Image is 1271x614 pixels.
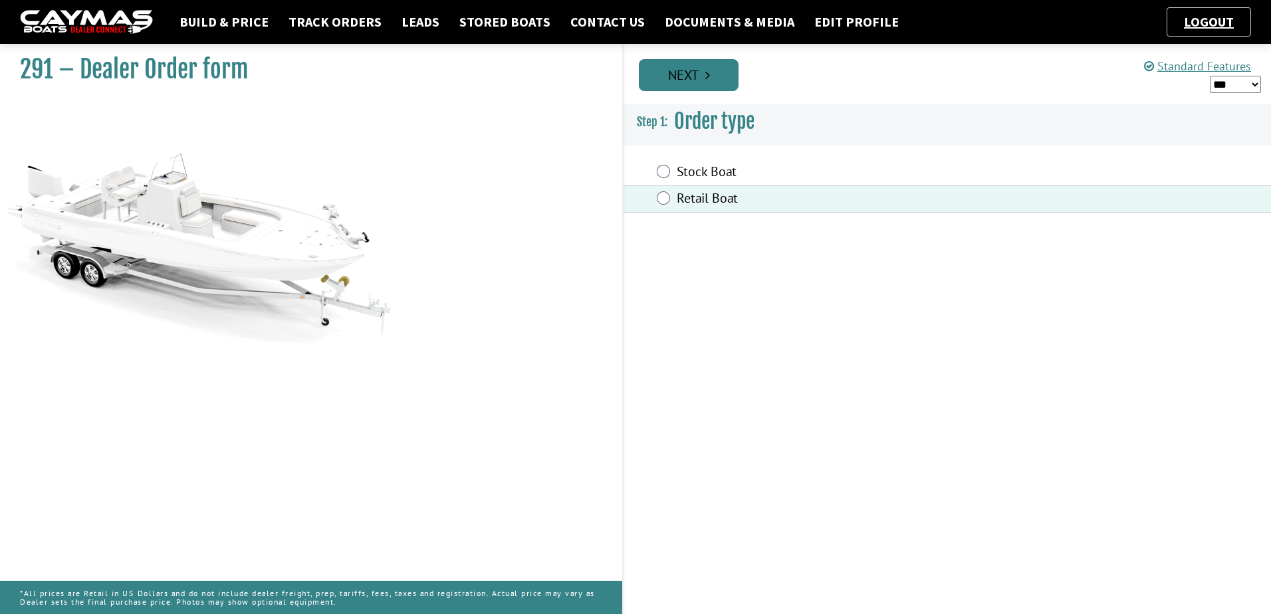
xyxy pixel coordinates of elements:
[677,163,1033,183] label: Stock Boat
[20,10,153,35] img: caymas-dealer-connect-2ed40d3bc7270c1d8d7ffb4b79bf05adc795679939227970def78ec6f6c03838.gif
[395,13,446,31] a: Leads
[677,190,1033,209] label: Retail Boat
[808,13,905,31] a: Edit Profile
[173,13,275,31] a: Build & Price
[453,13,557,31] a: Stored Boats
[282,13,388,31] a: Track Orders
[639,59,739,91] a: Next
[1177,13,1240,30] a: Logout
[20,582,602,613] p: *All prices are Retail in US Dollars and do not include dealer freight, prep, tariffs, fees, taxe...
[635,57,1271,91] ul: Pagination
[564,13,651,31] a: Contact Us
[658,13,801,31] a: Documents & Media
[1144,58,1251,74] a: Standard Features
[20,54,589,84] h1: 291 – Dealer Order form
[624,97,1271,146] h3: Order type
